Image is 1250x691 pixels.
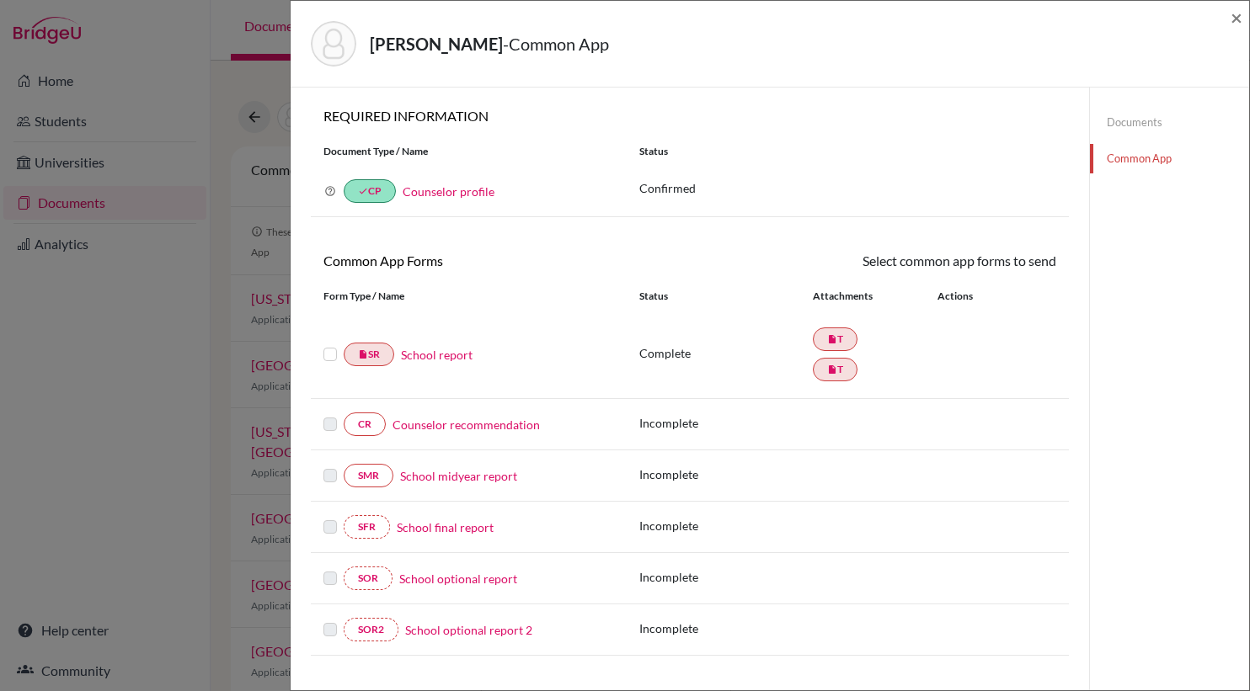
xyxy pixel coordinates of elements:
[1090,144,1249,173] a: Common App
[405,621,532,639] a: School optional report 2
[639,414,813,432] p: Incomplete
[639,289,813,304] div: Status
[311,252,690,268] h6: Common App Forms
[370,34,503,54] strong: [PERSON_NAME]
[827,364,837,375] i: insert_drive_file
[400,467,517,485] a: School midyear report
[401,346,473,364] a: School report
[344,412,386,436] a: CR
[639,344,813,362] p: Complete
[827,334,837,344] i: insert_drive_file
[311,144,627,159] div: Document Type / Name
[503,34,609,54] span: - Common App
[358,186,368,196] i: done
[690,251,1069,271] div: Select common app forms to send
[813,289,917,304] div: Attachments
[1090,108,1249,137] a: Documents
[1231,5,1242,29] span: ×
[358,349,368,359] i: insert_drive_file
[639,568,813,586] p: Incomplete
[627,144,1069,159] div: Status
[639,517,813,534] p: Incomplete
[344,515,390,539] a: SFR
[344,343,394,366] a: insert_drive_fileSR
[344,464,393,487] a: SMR
[813,327,857,351] a: insert_drive_fileT
[344,179,396,203] a: doneCP
[917,289,1022,304] div: Actions
[311,289,627,304] div: Form Type / Name
[639,619,813,637] p: Incomplete
[1231,8,1242,28] button: Close
[311,108,1069,124] h6: REQUIRED INFORMATION
[393,416,540,433] a: Counselor recommendation
[639,465,813,483] p: Incomplete
[639,179,1056,197] p: Confirmed
[403,184,494,199] a: Counselor profile
[344,566,393,590] a: SOR
[399,570,517,587] a: School optional report
[397,518,494,536] a: School final report
[813,358,857,381] a: insert_drive_fileT
[344,618,398,641] a: SOR2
